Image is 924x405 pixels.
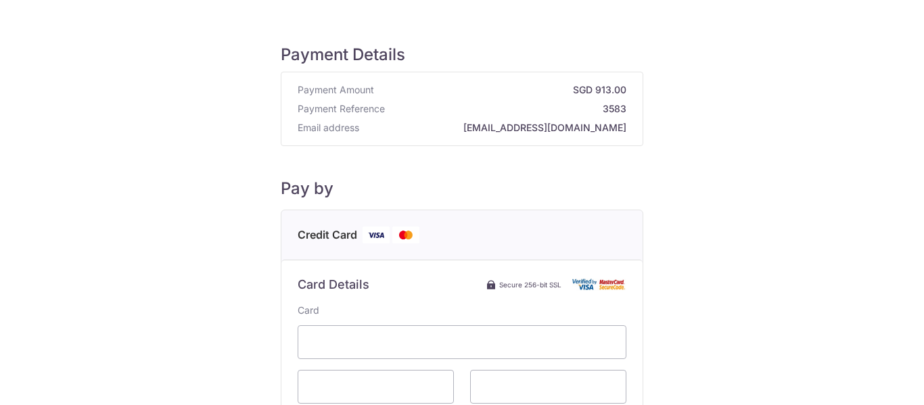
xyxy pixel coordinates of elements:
[365,121,626,135] strong: [EMAIL_ADDRESS][DOMAIN_NAME]
[298,83,374,97] span: Payment Amount
[309,334,615,350] iframe: Secure card number input frame
[298,227,357,243] span: Credit Card
[363,227,390,243] img: Visa
[281,45,643,65] h5: Payment Details
[379,83,626,97] strong: SGD 913.00
[298,121,359,135] span: Email address
[499,279,561,290] span: Secure 256-bit SSL
[392,227,419,243] img: Mastercard
[298,277,369,293] h6: Card Details
[281,178,643,199] h5: Pay by
[298,102,385,116] span: Payment Reference
[309,379,442,395] iframe: Secure card expiration date input frame
[298,304,319,317] label: Card
[572,279,626,290] img: Card secure
[482,379,615,395] iframe: Secure card security code input frame
[390,102,626,116] strong: 3583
